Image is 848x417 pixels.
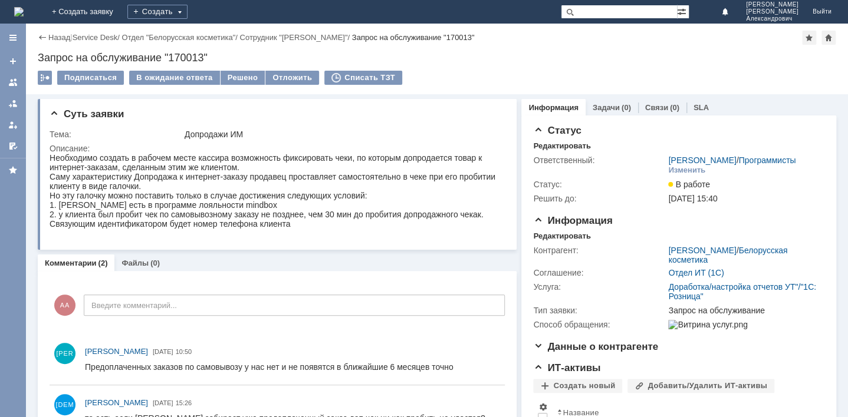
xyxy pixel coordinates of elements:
a: Белорусская косметика [668,246,787,264]
div: Услуга: [533,282,666,292]
a: Service Desk [73,33,118,42]
span: [DATE] [153,348,173,355]
span: 10:50 [176,348,192,355]
div: Редактировать [533,231,590,241]
a: Назад [48,33,70,42]
span: Александрович [746,15,798,22]
div: (0) [622,103,631,112]
div: Запрос на обслуживание "170013" [38,52,836,64]
a: Доработка/настройка отчетов УТ"/"1С: Розница" [668,282,816,301]
img: Витрина услуг.png [668,320,747,329]
a: Задачи [593,103,620,112]
div: / [668,246,819,264]
span: Статус [533,125,581,136]
div: Описание: [50,144,503,153]
a: Программисты [738,155,796,165]
div: Тема: [50,130,182,139]
img: logo [14,7,24,16]
a: Мои согласования [4,137,22,155]
div: Допродажи ИМ [185,130,501,139]
div: Способ обращения: [533,320,666,329]
div: / [668,155,796,165]
span: В работе [668,180,709,189]
a: Перейти на домашнюю страницу [14,7,24,16]
a: SLA [693,103,709,112]
a: [PERSON_NAME] [85,397,148,409]
div: (0) [150,259,160,267]
div: / [239,33,351,42]
div: / [73,33,122,42]
div: (0) [670,103,679,112]
span: АА [54,294,75,316]
a: Заявки в моей ответственности [4,94,22,113]
a: Создать заявку [4,52,22,71]
div: (2) [98,259,108,267]
div: Решить до: [533,194,666,203]
div: Изменить [668,166,705,175]
span: Суть заявки [50,108,124,120]
div: Добавить в избранное [802,31,816,45]
div: Тип заявки: [533,306,666,315]
div: | [70,32,72,41]
span: [PERSON_NAME] [85,347,148,356]
div: Контрагент: [533,246,666,255]
span: Данные о контрагенте [533,341,658,352]
div: Запрос на обслуживание "170013" [352,33,475,42]
span: Настройки [538,402,547,412]
div: Соглашение: [533,268,666,277]
div: Создать [127,5,188,19]
a: Заявки на командах [4,73,22,92]
a: [PERSON_NAME] [668,246,736,255]
span: [PERSON_NAME] [746,8,798,15]
span: 15:26 [176,399,192,406]
span: [PERSON_NAME] [85,398,148,407]
a: [PERSON_NAME] [85,346,148,358]
a: [PERSON_NAME] [668,155,736,165]
span: [DATE] 15:40 [668,194,717,203]
div: Статус: [533,180,666,189]
a: Сотрудник "[PERSON_NAME]" [239,33,347,42]
a: Связи [645,103,668,112]
span: [PERSON_NAME] [746,1,798,8]
div: Название [563,408,599,417]
a: Комментарии [45,259,97,267]
span: [DATE] [153,399,173,406]
a: Файлы [121,259,149,267]
a: Информация [528,103,578,112]
span: ИТ-активы [533,362,600,373]
div: Редактировать [533,141,590,151]
div: Работа с массовостью [38,71,52,85]
span: Информация [533,215,612,226]
a: Отдел "Белорусская косметика" [121,33,235,42]
div: Ответственный: [533,155,666,165]
span: Расширенный поиск [677,5,689,16]
div: / [121,33,239,42]
a: Отдел ИТ (1С) [668,268,724,277]
a: Мои заявки [4,115,22,134]
div: Сделать домашней страницей [821,31,836,45]
div: Запрос на обслуживание [668,306,819,315]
